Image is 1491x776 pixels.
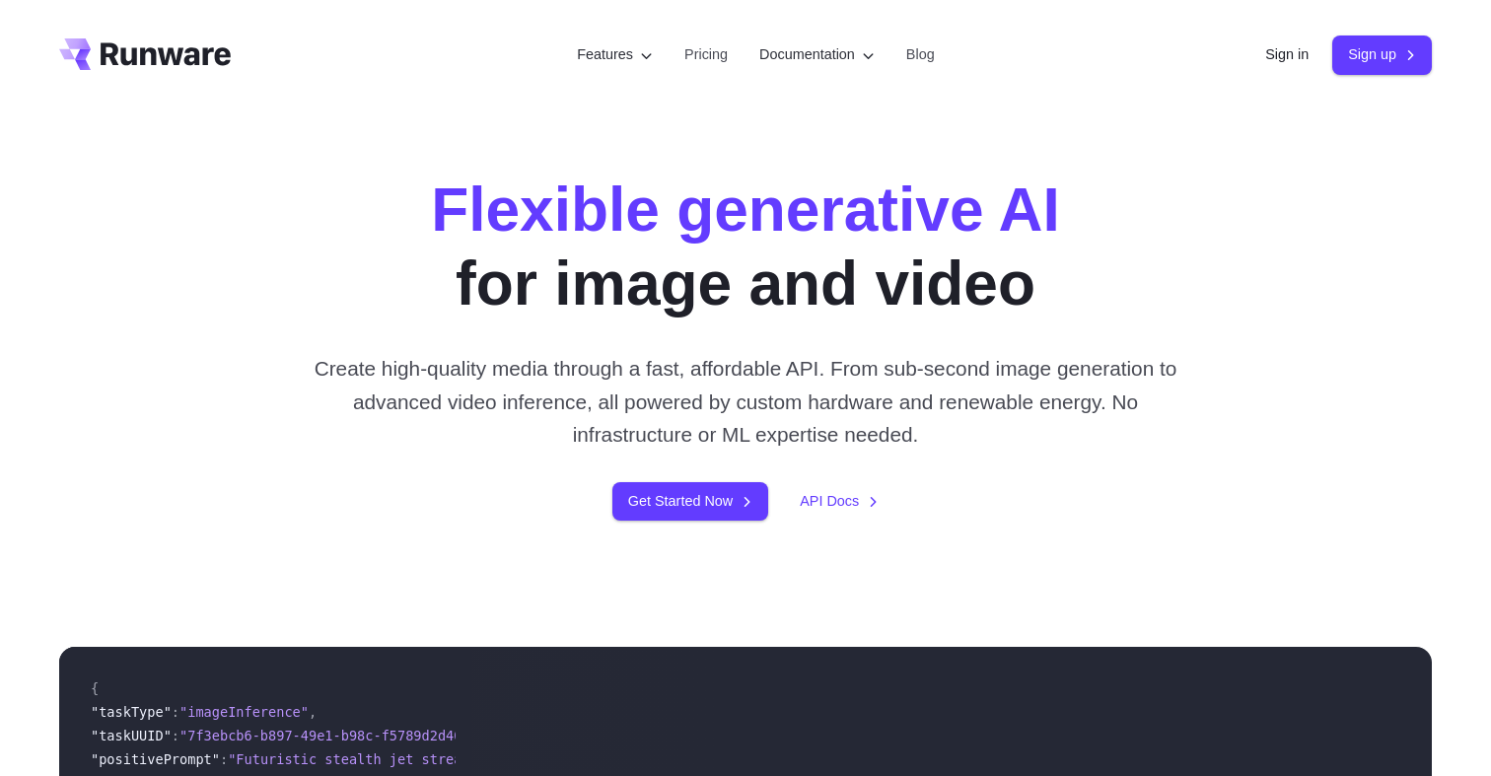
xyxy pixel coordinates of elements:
[59,38,231,70] a: Go to /
[91,751,220,767] span: "positivePrompt"
[577,43,653,66] label: Features
[612,482,768,521] a: Get Started Now
[91,680,99,696] span: {
[906,43,935,66] a: Blog
[431,174,1060,320] h1: for image and video
[91,704,172,720] span: "taskType"
[220,751,228,767] span: :
[431,176,1060,244] strong: Flexible generative AI
[228,751,962,767] span: "Futuristic stealth jet streaking through a neon-lit cityscape with glowing purple exhaust"
[172,704,179,720] span: :
[800,490,879,513] a: API Docs
[684,43,728,66] a: Pricing
[179,728,486,743] span: "7f3ebcb6-b897-49e1-b98c-f5789d2d40d7"
[759,43,875,66] label: Documentation
[91,728,172,743] span: "taskUUID"
[179,704,309,720] span: "imageInference"
[307,352,1185,451] p: Create high-quality media through a fast, affordable API. From sub-second image generation to adv...
[1332,35,1432,74] a: Sign up
[1265,43,1309,66] a: Sign in
[309,704,317,720] span: ,
[172,728,179,743] span: :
